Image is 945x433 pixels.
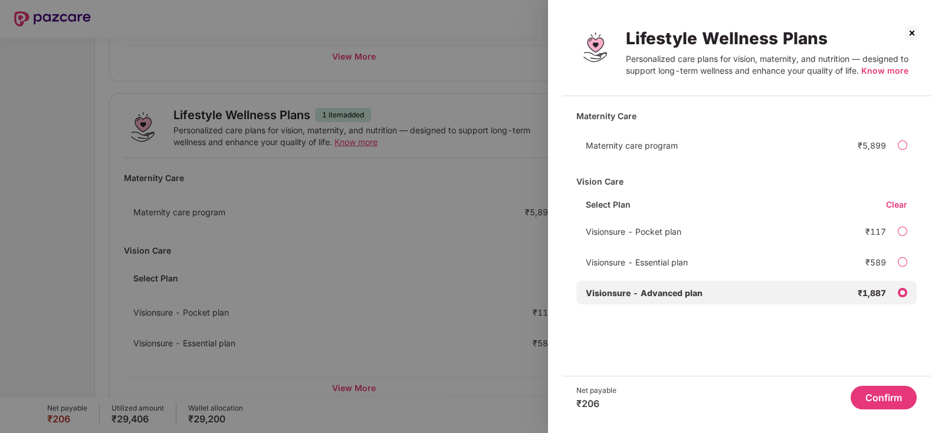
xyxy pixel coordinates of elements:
img: Lifestyle Wellness Plans [576,28,614,66]
div: ₹589 [865,257,886,267]
button: Confirm [851,386,917,409]
div: Clear [886,199,917,210]
div: Lifestyle Wellness Plans [626,28,917,48]
div: Vision Care [576,171,917,192]
img: svg+xml;base64,PHN2ZyBpZD0iQ3Jvc3MtMzJ4MzIiIHhtbG5zPSJodHRwOi8vd3d3LnczLm9yZy8yMDAwL3N2ZyIgd2lkdG... [903,24,921,42]
span: Maternity care program [586,140,678,150]
div: Net payable [576,386,616,395]
div: ₹1,887 [858,288,886,298]
span: Visionsure - Pocket plan [586,227,681,237]
div: Maternity Care [576,106,917,126]
span: Visionsure - Essential plan [586,257,688,267]
div: ₹206 [576,398,616,409]
div: Select Plan [576,199,640,219]
span: Know more [861,65,908,76]
span: Visionsure - Advanced plan [586,288,703,298]
div: ₹5,899 [858,140,886,150]
div: Personalized care plans for vision, maternity, and nutrition — designed to support long-term well... [626,53,917,77]
div: ₹117 [865,227,886,237]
